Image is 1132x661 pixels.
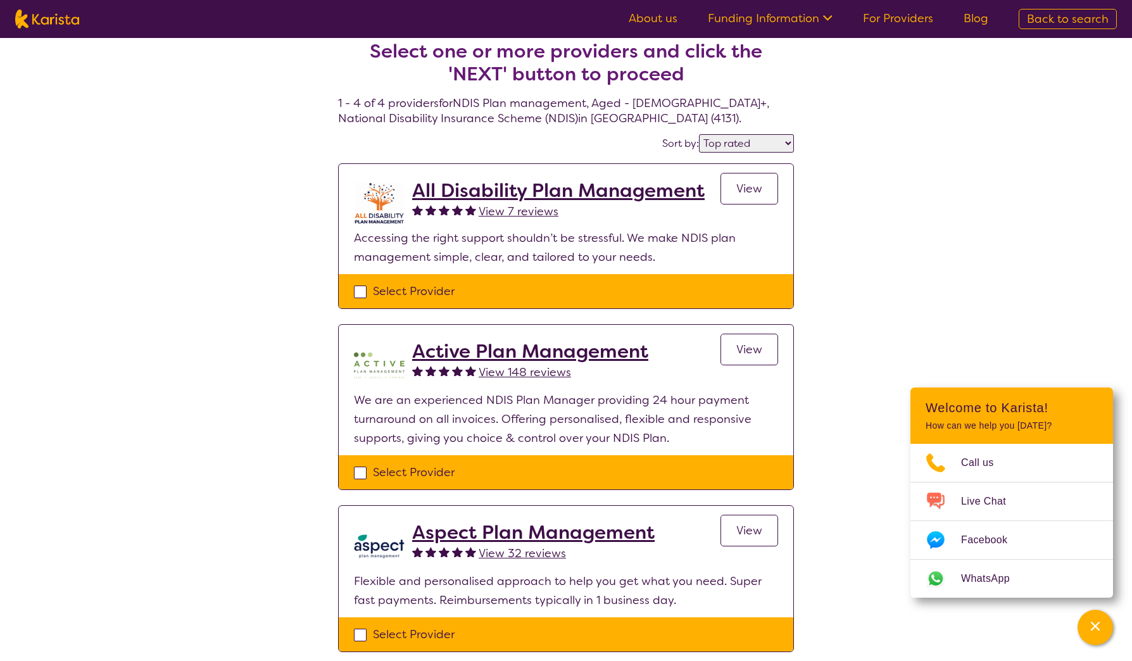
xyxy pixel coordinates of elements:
h4: 1 - 4 of 4 providers for NDIS Plan management , Aged - [DEMOGRAPHIC_DATA]+ , National Disability ... [338,9,794,126]
span: View [736,342,762,357]
a: View [720,515,778,546]
span: WhatsApp [961,569,1025,588]
p: Accessing the right support shouldn’t be stressful. We make NDIS plan management simple, clear, a... [354,229,778,267]
p: We are an experienced NDIS Plan Manager providing 24 hour payment turnaround on all invoices. Off... [354,391,778,448]
a: All Disability Plan Management [412,179,705,202]
a: Funding Information [708,11,833,26]
img: fullstar [439,205,450,215]
img: fullstar [412,365,423,376]
img: fullstar [412,546,423,557]
a: Blog [964,11,988,26]
ul: Choose channel [910,444,1113,598]
img: fullstar [412,205,423,215]
h2: Welcome to Karista! [926,400,1098,415]
img: lkb8hqptqmnl8bp1urdw.png [354,521,405,572]
img: fullstar [452,546,463,557]
a: View 32 reviews [479,544,566,563]
span: Live Chat [961,492,1021,511]
span: Call us [961,453,1009,472]
a: For Providers [863,11,933,26]
h2: Select one or more providers and click the 'NEXT' button to proceed [353,40,779,85]
img: at5vqv0lot2lggohlylh.jpg [354,179,405,229]
a: View [720,173,778,205]
span: View [736,523,762,538]
button: Channel Menu [1078,610,1113,645]
p: How can we help you [DATE]? [926,420,1098,431]
a: View 148 reviews [479,363,571,382]
a: Active Plan Management [412,340,648,363]
img: Karista logo [15,9,79,28]
p: Flexible and personalised approach to help you get what you need. Super fast payments. Reimbursem... [354,572,778,610]
img: pypzb5qm7jexfhutod0x.png [354,340,405,391]
img: fullstar [465,546,476,557]
span: View [736,181,762,196]
a: View 7 reviews [479,202,558,221]
div: Channel Menu [910,387,1113,598]
a: About us [629,11,677,26]
a: Back to search [1019,9,1117,29]
img: fullstar [465,205,476,215]
img: fullstar [465,365,476,376]
img: fullstar [439,546,450,557]
a: View [720,334,778,365]
span: Back to search [1027,11,1109,27]
span: View 32 reviews [479,546,566,561]
label: Sort by: [662,137,699,150]
img: fullstar [425,205,436,215]
a: Web link opens in a new tab. [910,560,1113,598]
span: View 148 reviews [479,365,571,380]
a: Aspect Plan Management [412,521,655,544]
span: Facebook [961,531,1022,550]
img: fullstar [452,365,463,376]
img: fullstar [425,365,436,376]
span: View 7 reviews [479,204,558,219]
img: fullstar [439,365,450,376]
img: fullstar [452,205,463,215]
img: fullstar [425,546,436,557]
